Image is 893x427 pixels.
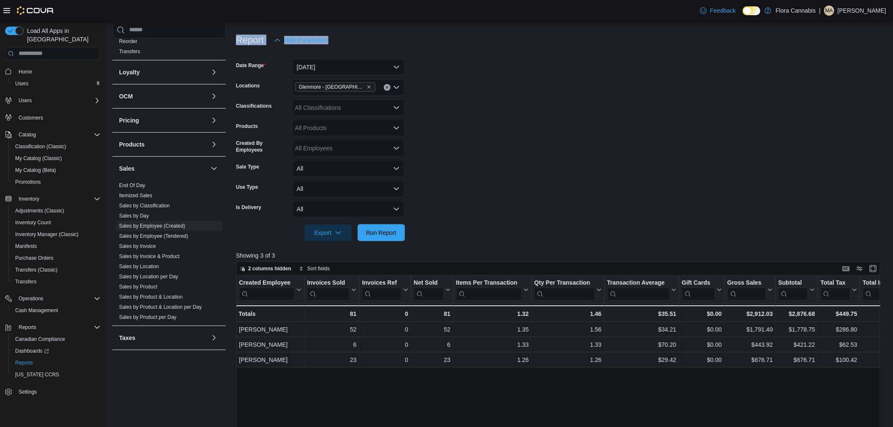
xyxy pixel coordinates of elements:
[8,369,104,381] button: [US_STATE] CCRS
[248,265,291,272] span: 2 columns hidden
[236,251,887,260] p: Showing 3 of 3
[820,340,857,350] div: $62.53
[12,241,100,251] span: Manifests
[534,279,594,300] div: Qty Per Transaction
[8,345,104,357] a: Dashboards
[8,333,104,345] button: Canadian Compliance
[393,84,400,91] button: Open list of options
[15,255,54,261] span: Purchase Orders
[414,279,451,300] button: Net Sold
[19,389,37,395] span: Settings
[119,164,135,172] h3: Sales
[119,38,137,44] span: Reorder
[8,217,104,228] button: Inventory Count
[15,95,35,106] button: Users
[607,340,676,350] div: $70.20
[12,370,100,380] span: Washington CCRS
[727,309,773,319] div: $2,912.03
[119,182,145,188] span: End Of Day
[119,293,183,300] span: Sales by Product & Location
[307,309,356,319] div: 81
[15,371,59,378] span: [US_STATE] CCRS
[778,324,815,335] div: $1,778.75
[15,66,100,77] span: Home
[8,78,104,90] button: Users
[12,79,32,89] a: Users
[12,177,44,187] a: Promotions
[239,340,301,350] div: [PERSON_NAME]
[15,307,58,314] span: Cash Management
[362,279,401,300] div: Invoices Ref
[868,264,878,274] button: Enter fullscreen
[119,116,139,124] h3: Pricing
[307,324,356,335] div: 52
[8,305,104,316] button: Cash Management
[12,358,36,368] a: Reports
[414,309,451,319] div: 81
[292,59,405,76] button: [DATE]
[209,139,219,149] button: Products
[2,386,104,398] button: Settings
[393,125,400,131] button: Open list of options
[12,206,68,216] a: Adjustments (Classic)
[19,97,32,104] span: Users
[292,160,405,177] button: All
[534,279,601,300] button: Qty Per Transaction
[119,48,140,54] a: Transfers
[15,322,40,332] button: Reports
[456,279,529,300] button: Items Per Transaction
[12,177,100,187] span: Promotions
[15,386,100,397] span: Settings
[12,265,61,275] a: Transfers (Classic)
[119,232,188,239] span: Sales by Employee (Tendered)
[8,164,104,176] button: My Catalog (Beta)
[119,263,159,269] span: Sales by Location
[12,253,57,263] a: Purchase Orders
[825,5,833,16] span: MA
[727,340,773,350] div: $443.92
[292,201,405,218] button: All
[15,387,40,397] a: Settings
[778,279,815,300] button: Subtotal
[119,223,185,228] a: Sales by Employee (Created)
[119,92,207,100] button: OCM
[299,83,365,91] span: Glenmore - [GEOGRAPHIC_DATA] - 450374
[778,279,808,287] div: Subtotal
[119,140,145,148] h3: Products
[239,279,301,300] button: Created Employee
[15,179,41,185] span: Promotions
[12,79,100,89] span: Users
[119,283,157,290] span: Sales by Product
[414,340,451,350] div: 6
[456,324,529,335] div: 1.35
[778,309,815,319] div: $2,876.68
[119,164,207,172] button: Sales
[119,253,179,259] span: Sales by Invoice & Product
[710,6,736,15] span: Feedback
[119,212,149,219] span: Sales by Day
[366,228,396,237] span: Run Report
[271,32,332,49] button: Hide Parameters
[2,65,104,78] button: Home
[12,241,40,251] a: Manifests
[855,264,865,274] button: Display options
[2,193,104,205] button: Inventory
[15,112,100,123] span: Customers
[362,279,408,300] button: Invoices Ref
[15,67,35,77] a: Home
[296,264,333,274] button: Sort fields
[414,279,444,300] div: Net Sold
[15,231,79,238] span: Inventory Manager (Classic)
[112,180,226,325] div: Sales
[15,207,64,214] span: Adjustments (Classic)
[119,314,176,320] a: Sales by Product per Day
[8,141,104,152] button: Classification (Classic)
[15,348,49,354] span: Dashboards
[304,224,352,241] button: Export
[820,355,857,365] div: $100.42
[119,242,156,249] span: Sales by Invoice
[682,279,715,300] div: Gift Card Sales
[15,130,100,140] span: Catalog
